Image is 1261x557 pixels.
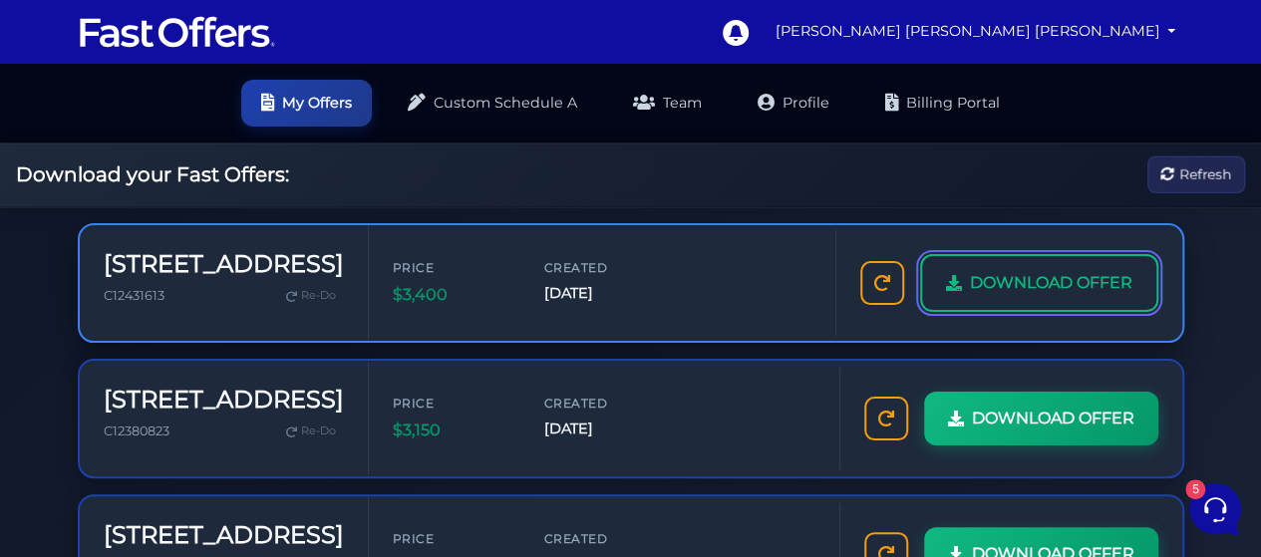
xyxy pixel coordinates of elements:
[241,80,372,127] a: My Offers
[32,254,72,294] img: dark
[144,324,279,340] span: Start a Conversation
[24,167,375,227] a: AuraYou:nothing is working2mo ago
[1147,156,1245,193] button: Refresh
[322,143,367,159] a: See all
[920,254,1158,312] a: DOWNLOAD OFFER
[544,258,664,277] span: Created
[278,418,344,444] a: Re-Do
[544,394,664,413] span: Created
[84,199,306,219] p: You: nothing is working
[301,422,336,440] span: Re-Do
[301,287,336,305] span: Re-Do
[544,418,664,440] span: [DATE]
[32,177,72,217] img: dark
[24,244,375,304] a: AuraI'm sorry you're having trouble with the forms. Here are a few tips that might help: Download...
[84,175,306,195] span: Aura
[104,250,344,279] h3: [STREET_ADDRESS]
[32,143,161,159] span: Your Conversations
[32,312,367,352] button: Start a Conversation
[924,392,1158,445] a: DOWNLOAD OFFER
[309,402,335,419] p: Help
[393,258,512,277] span: Price
[1179,163,1231,185] span: Refresh
[970,270,1132,296] span: DOWNLOAD OFFER
[16,16,335,112] h2: Hello [DEMOGRAPHIC_DATA] 👋
[393,529,512,548] span: Price
[972,406,1134,431] span: DOWNLOAD OFFER
[1185,479,1245,539] iframe: Customerly Messenger Launcher
[104,386,344,415] h3: [STREET_ADDRESS]
[768,12,1184,51] a: [PERSON_NAME] [PERSON_NAME] [PERSON_NAME]
[199,372,213,386] span: 5
[393,394,512,413] span: Price
[104,521,344,550] h3: [STREET_ADDRESS]
[393,282,512,308] span: $3,400
[613,80,722,127] a: Team
[865,80,1020,127] a: Billing Portal
[16,374,139,419] button: Home
[393,418,512,443] span: $3,150
[139,374,261,419] button: 5Messages
[16,162,289,186] h2: Download your Fast Offers:
[84,252,306,272] span: Aura
[104,423,169,438] span: C12380823
[544,282,664,305] span: [DATE]
[388,80,597,127] a: Custom Schedule A
[104,288,164,303] span: C12431613
[84,276,306,296] p: I'm sorry you're having trouble with the forms. Here are a few tips that might help: Download the...
[171,402,228,419] p: Messages
[260,374,383,419] button: Help
[318,175,367,193] p: 2mo ago
[738,80,849,127] a: Profile
[544,529,664,548] span: Created
[278,283,344,309] a: Re-Do
[60,402,94,419] p: Home
[318,252,367,270] p: 2mo ago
